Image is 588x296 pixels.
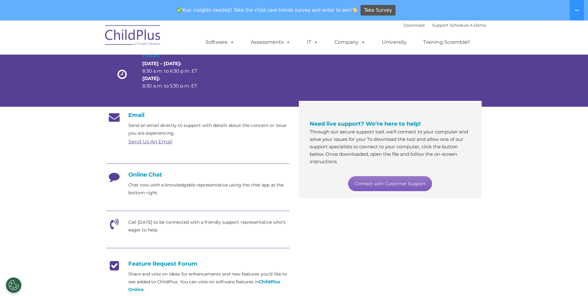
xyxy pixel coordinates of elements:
p: 8:30 a.m. to 6:30 p.m. ET 8:30 a.m. to 5:30 p.m. ET [142,60,208,90]
a: Schedule A Demo [450,23,486,28]
p: Chat now with a knowledgable representative using the chat app at the bottom right. [128,181,290,197]
a: Training Scramble!! [417,36,476,48]
p: Call [DATE] to be connected with a friendly support representative who's eager to help. [128,218,290,234]
p: Share and vote on ideas for enhancements and new features you’d like to see added to ChildPlus. Y... [128,270,290,294]
span: Your insights needed! Take the child care trends survey and enter to win! [174,4,360,16]
img: ChildPlus by Procare Solutions [102,21,164,52]
a: Send Us An Email [128,139,172,145]
a: Take Survey [360,5,396,16]
a: Support [432,23,449,28]
a: Software [199,36,241,48]
a: IT [301,36,324,48]
h4: Hours [142,51,208,60]
font: | [404,23,486,28]
span: Take Survey [364,5,392,16]
img: ✅ [177,7,181,12]
p: Through our secure support tool, we’ll connect to your computer and solve your issues for you! To... [310,128,471,165]
img: 👏 [352,7,357,12]
h4: Email [107,112,290,119]
h4: Online Chat [107,171,290,178]
p: Send an email directly to support with details about the concern or issue you are experiencing. [128,122,290,137]
span: Need live support? We’re here to help! [310,120,421,127]
strong: [DATE]: [142,75,160,81]
a: Connect with Customer Support [348,176,432,191]
a: Company [328,36,372,48]
strong: [DATE] – [DATE]: [142,61,181,66]
h4: Feature Request Forum [107,260,290,267]
a: University [376,36,413,48]
button: Cookies Settings [6,277,21,293]
a: ChildPlus Online [128,279,280,292]
a: Download [404,23,425,28]
a: Assessments [245,36,297,48]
